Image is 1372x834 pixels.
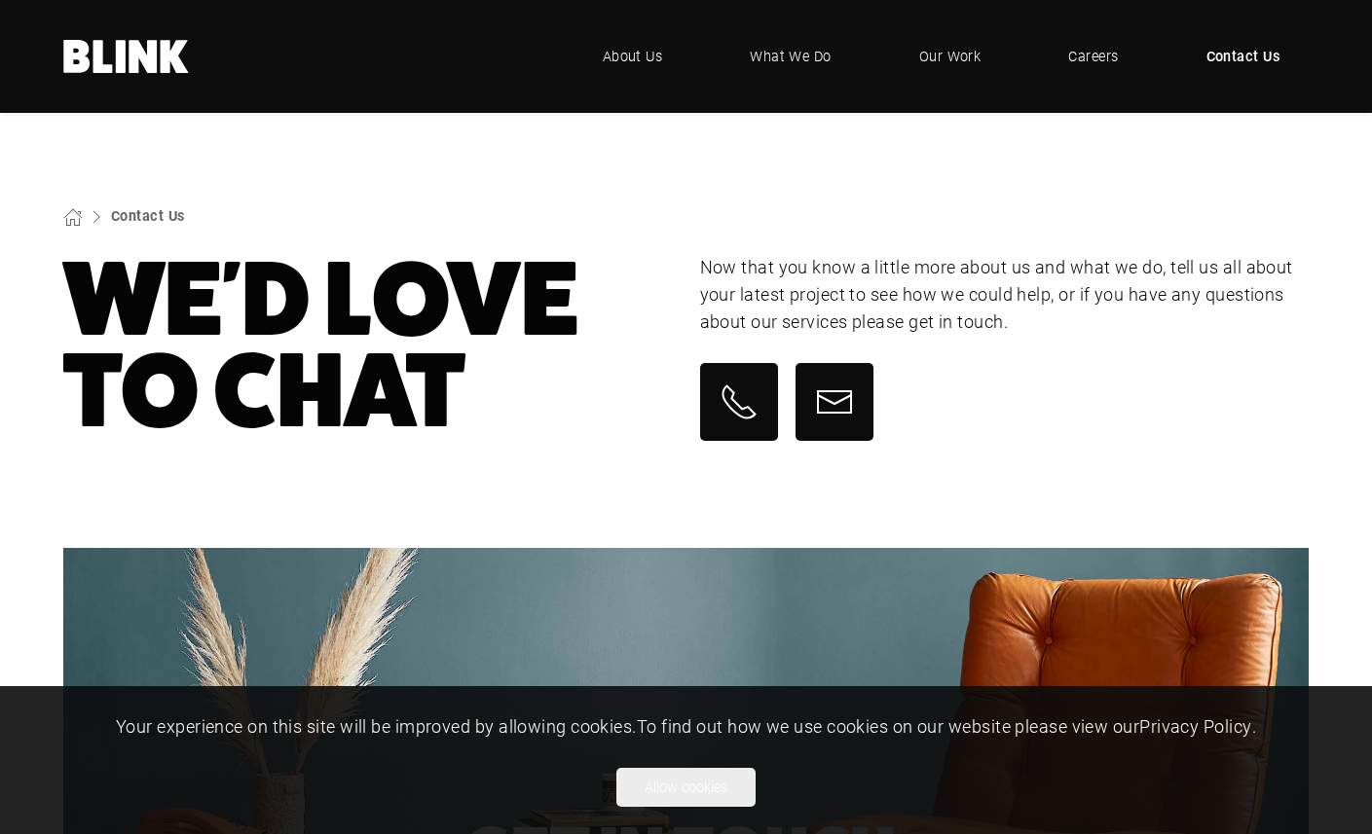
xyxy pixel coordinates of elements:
[1139,714,1251,738] a: Privacy Policy
[919,46,982,67] span: Our Work
[890,27,1011,86] a: Our Work
[574,27,692,86] a: About Us
[721,27,861,86] a: What We Do
[63,254,673,437] h1: We'd Love To Chat
[1177,27,1310,86] a: Contact Us
[616,768,756,807] button: Allow cookies
[1068,46,1118,67] span: Careers
[1206,46,1280,67] span: Contact Us
[700,254,1310,336] p: Now that you know a little more about us and what we do, tell us all about your latest project to...
[63,40,190,73] a: Home
[111,206,185,225] a: Contact Us
[1039,27,1147,86] a: Careers
[603,46,663,67] span: About Us
[750,46,832,67] span: What We Do
[116,714,1256,738] span: Your experience on this site will be improved by allowing cookies. To find out how we use cookies...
